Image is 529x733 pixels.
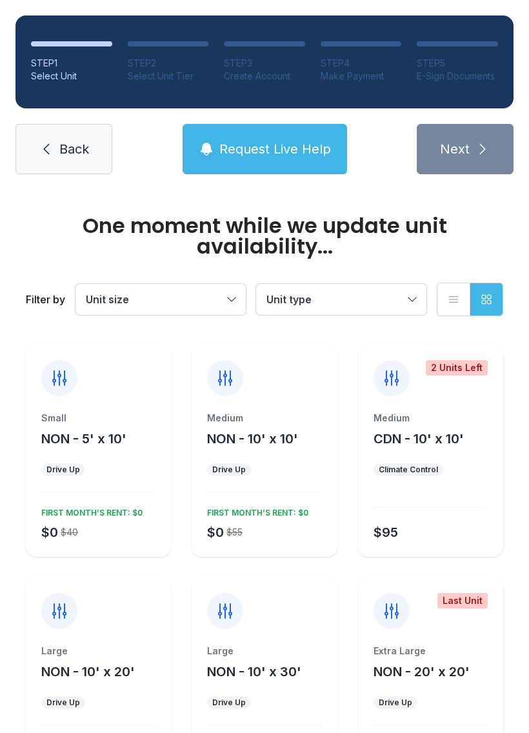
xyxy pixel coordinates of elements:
span: NON - 5' x 10' [41,431,126,447]
span: Request Live Help [219,140,331,158]
span: CDN - 10' x 10' [374,431,464,447]
div: E-Sign Documents [417,70,498,83]
span: NON - 10' x 30' [207,664,301,679]
div: Extra Large [374,645,488,658]
button: Unit type [256,284,426,315]
div: Small [41,412,155,425]
div: Climate Control [379,465,438,475]
div: Select Unit [31,70,112,83]
span: Back [59,140,89,158]
button: NON - 10' x 30' [207,663,301,681]
span: NON - 10' x 10' [207,431,298,447]
div: Filter by [26,292,65,307]
div: $55 [226,526,243,539]
div: $0 [207,523,224,541]
span: Next [440,140,470,158]
div: Drive Up [212,465,246,475]
div: Medium [374,412,488,425]
div: Last Unit [437,593,488,608]
div: Drive Up [46,698,80,708]
span: NON - 20' x 20' [374,664,470,679]
div: STEP 5 [417,57,498,70]
div: Medium [207,412,321,425]
button: NON - 10' x 10' [207,430,298,448]
div: Drive Up [379,698,412,708]
div: STEP 3 [224,57,305,70]
div: STEP 4 [321,57,402,70]
div: Large [207,645,321,658]
div: Large [41,645,155,658]
div: FIRST MONTH’S RENT: $0 [202,503,308,518]
div: STEP 2 [128,57,209,70]
div: $95 [374,523,398,541]
span: Unit type [266,293,312,306]
span: NON - 10' x 20' [41,664,135,679]
div: Create Account [224,70,305,83]
button: NON - 10' x 20' [41,663,135,681]
span: Unit size [86,293,129,306]
div: Drive Up [46,465,80,475]
div: $0 [41,523,58,541]
div: Drive Up [212,698,246,708]
div: 2 Units Left [426,360,488,376]
div: FIRST MONTH’S RENT: $0 [36,503,143,518]
div: $40 [61,526,78,539]
div: STEP 1 [31,57,112,70]
button: CDN - 10' x 10' [374,430,464,448]
button: NON - 5' x 10' [41,430,126,448]
div: One moment while we update unit availability... [26,216,503,257]
div: Select Unit Tier [128,70,209,83]
button: Unit size [75,284,246,315]
div: Make Payment [321,70,402,83]
button: NON - 20' x 20' [374,663,470,681]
